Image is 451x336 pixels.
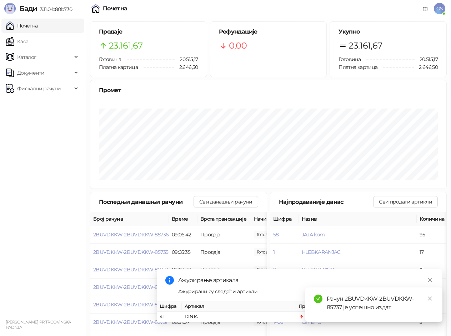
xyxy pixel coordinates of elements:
[99,197,194,206] div: Последњи данашњи рачуни
[273,266,276,273] button: 8
[169,226,197,244] td: 09:06:42
[178,276,434,285] div: Ажурирање артикала
[302,231,325,238] button: JAJA kom
[339,56,361,62] span: Готовина
[327,295,434,312] div: Рачун 2BUVDKKW-2BUVDKKW-85737 је успешно издат
[270,212,299,226] th: Шифра
[169,261,197,279] td: 09:04:42
[427,277,432,282] span: close
[182,312,296,322] td: DINJA
[93,319,167,325] button: 2BUVDKKW-2BUVDKKW-85731
[182,301,296,312] th: Артикал
[197,226,251,244] td: Продаја
[174,63,198,71] span: 2.646,50
[175,55,198,63] span: 20.515,17
[157,301,182,312] th: Шифра
[254,248,278,256] span: 620,00
[296,301,350,312] th: Промена
[103,6,127,11] div: Почетна
[90,212,169,226] th: Број рачуна
[426,295,434,302] a: Close
[6,320,71,330] small: [PERSON_NAME] PR TRGOVINSKA RADNJA
[17,66,44,80] span: Документи
[417,244,449,261] td: 17
[417,212,449,226] th: Количина
[349,39,382,52] span: 23.161,67
[414,63,438,71] span: 2.646,50
[197,244,251,261] td: Продаја
[4,3,16,14] img: Logo
[273,231,279,238] button: 58
[17,50,36,64] span: Каталог
[37,6,72,12] span: 3.11.0-b80b730
[197,261,251,279] td: Продаја
[157,312,182,322] td: 41
[417,226,449,244] td: 95
[197,212,251,226] th: Врста трансакције
[93,284,168,290] button: 2BUVDKKW-2BUVDKKW-85733
[314,295,322,303] span: check-circle
[339,27,438,36] h5: Укупно
[194,196,258,207] button: Сви данашњи рачуни
[17,81,61,96] span: Фискални рачуни
[93,266,169,273] button: 2BUVDKKW-2BUVDKKW-85734
[169,244,197,261] td: 09:05:35
[99,56,121,62] span: Готовина
[19,4,37,13] span: Бади
[434,3,445,14] span: GS
[99,64,138,70] span: Платна картица
[219,27,318,36] h5: Рефундације
[165,276,174,285] span: info-circle
[93,249,168,255] button: 2BUVDKKW-2BUVDKKW-85735
[169,212,197,226] th: Време
[229,39,247,52] span: 0,00
[99,27,198,36] h5: Продаје
[279,197,374,206] div: Најпродаваније данас
[6,19,38,33] a: Почетна
[251,212,322,226] th: Начини плаћања
[339,64,377,70] span: Платна картица
[254,231,278,239] span: 1.330,00
[427,296,432,301] span: close
[93,231,169,238] button: 2BUVDKKW-2BUVDKKW-85736
[99,86,438,95] div: Промет
[302,266,335,273] button: BELO PECIVO
[415,55,438,63] span: 20.515,17
[426,276,434,284] a: Close
[6,34,28,49] a: Каса
[420,3,431,14] a: Документација
[373,196,438,207] button: Сви продати артикли
[178,287,434,295] div: Ажурирани су следећи артикли:
[109,39,142,52] span: 23.161,67
[417,261,449,279] td: 15
[273,249,275,255] button: 1
[302,249,341,255] button: HLEBKARANJAC
[299,212,417,226] th: Назив
[254,266,278,274] span: 826,00
[93,301,168,308] button: 2BUVDKKW-2BUVDKKW-85732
